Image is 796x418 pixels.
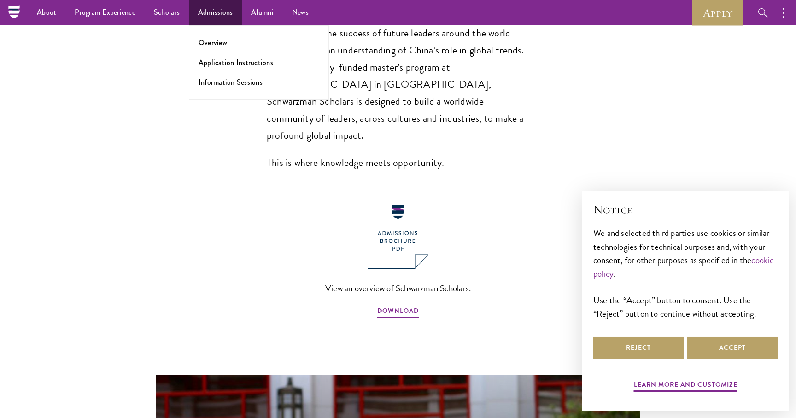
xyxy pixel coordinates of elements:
a: Information Sessions [199,77,263,88]
h2: Notice [593,202,778,218]
a: Application Instructions [199,57,273,68]
button: Reject [593,337,684,359]
p: In any sector, the success of future leaders around the world depends upon an understanding of Ch... [267,25,529,144]
span: View an overview of Schwarzman Scholars. [325,281,471,296]
a: View an overview of Schwarzman Scholars. DOWNLOAD [325,190,471,319]
div: We and selected third parties use cookies or similar technologies for technical purposes and, wit... [593,226,778,320]
button: Learn more and customize [634,379,737,393]
span: DOWNLOAD [377,305,419,319]
p: This is where knowledge meets opportunity. [267,154,529,171]
a: Overview [199,37,227,48]
button: Accept [687,337,778,359]
a: cookie policy [593,253,774,280]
